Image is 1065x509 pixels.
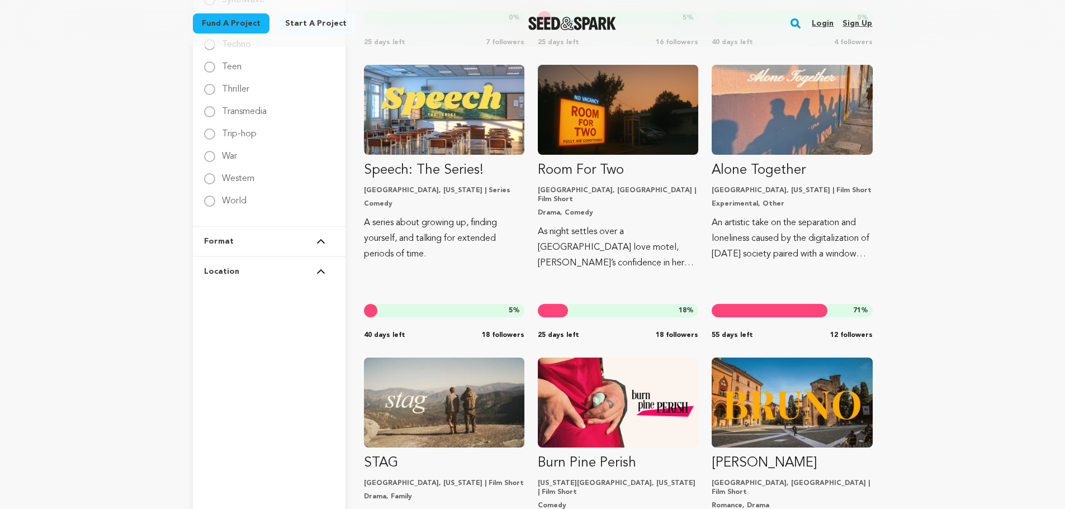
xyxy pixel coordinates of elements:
[538,224,698,271] p: As night settles over a [GEOGRAPHIC_DATA] love motel, [PERSON_NAME]’s confidence in her relations...
[712,161,872,179] p: Alone Together
[222,165,254,183] label: Western
[538,454,698,472] p: Burn Pine Perish
[316,239,325,244] img: Seed&Spark Arrow Up Icon
[712,65,872,262] a: Fund Alone Together
[509,307,513,314] span: 5
[853,307,861,314] span: 71
[364,186,524,195] p: [GEOGRAPHIC_DATA], [US_STATE] | Series
[528,17,616,30] img: Seed&Spark Logo Dark Mode
[712,215,872,262] p: An artistic take on the separation and loneliness caused by the digitalization of [DATE] society ...
[222,98,267,116] label: Transmedia
[364,331,405,340] span: 40 days left
[204,236,234,247] span: Format
[364,161,524,179] p: Speech: The Series!
[364,65,524,262] a: Fund Speech: The Series!
[364,454,524,472] p: STAG
[656,331,698,340] span: 18 followers
[538,65,698,271] a: Fund Room For Two
[712,479,872,497] p: [GEOGRAPHIC_DATA], [GEOGRAPHIC_DATA] | Film Short
[222,76,249,94] label: Thriller
[222,188,247,206] label: World
[482,331,524,340] span: 18 followers
[316,269,325,274] img: Seed&Spark Arrow Up Icon
[222,143,237,161] label: War
[364,492,524,501] p: Drama, Family
[538,331,579,340] span: 25 days left
[830,331,873,340] span: 12 followers
[193,13,269,34] a: Fund a project
[222,54,242,72] label: Teen
[204,227,334,256] button: Format
[712,186,872,195] p: [GEOGRAPHIC_DATA], [US_STATE] | Film Short
[528,17,616,30] a: Seed&Spark Homepage
[538,479,698,497] p: [US_STATE][GEOGRAPHIC_DATA], [US_STATE] | Film Short
[538,208,698,217] p: Drama, Comedy
[538,186,698,204] p: [GEOGRAPHIC_DATA], [GEOGRAPHIC_DATA] | Film Short
[222,121,257,139] label: Trip-hop
[364,215,524,262] p: A series about growing up, finding yourself, and talking for extended periods of time.
[712,199,872,208] p: Experimental, Other
[842,15,872,32] a: Sign up
[509,306,520,315] span: %
[712,454,872,472] p: [PERSON_NAME]
[204,266,239,277] span: Location
[364,199,524,208] p: Comedy
[812,15,834,32] a: Login
[276,13,356,34] a: Start a project
[204,257,334,286] button: Location
[679,306,694,315] span: %
[364,479,524,488] p: [GEOGRAPHIC_DATA], [US_STATE] | Film Short
[853,306,868,315] span: %
[679,307,687,314] span: 18
[538,161,698,179] p: Room For Two
[712,331,753,340] span: 55 days left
